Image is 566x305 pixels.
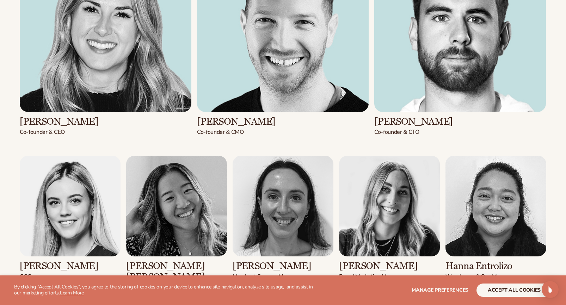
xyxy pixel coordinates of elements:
[126,156,227,256] img: Shopify Image 6
[542,281,559,298] div: Open Intercom Messenger
[126,261,227,282] h3: [PERSON_NAME] [PERSON_NAME]
[20,156,121,256] img: Shopify Image 5
[445,261,546,272] h3: Hanna Entrolizo
[339,261,440,272] h3: [PERSON_NAME]
[20,273,121,280] p: COO
[339,156,440,256] img: Shopify Image 8
[20,261,121,272] h3: [PERSON_NAME]
[197,116,369,127] h3: [PERSON_NAME]
[20,129,191,136] p: Co-founder & CEO
[374,129,546,136] p: Co-founder & CTO
[20,116,191,127] h3: [PERSON_NAME]
[233,261,333,272] h3: [PERSON_NAME]
[233,156,333,256] img: Shopify Image 7
[339,273,440,280] p: Brand Marketing Manager
[233,273,333,280] p: Merchant Success Manager
[14,284,321,296] p: By clicking "Accept All Cookies", you agree to the storing of cookies on your device to enhance s...
[197,129,369,136] p: Co-founder & CMO
[412,287,468,293] span: Manage preferences
[445,273,546,280] p: Warehouse & Ops Manager
[445,156,546,256] img: Shopify Image 9
[476,284,552,297] button: accept all cookies
[60,290,84,296] a: Learn More
[374,116,546,127] h3: [PERSON_NAME]
[412,284,468,297] button: Manage preferences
